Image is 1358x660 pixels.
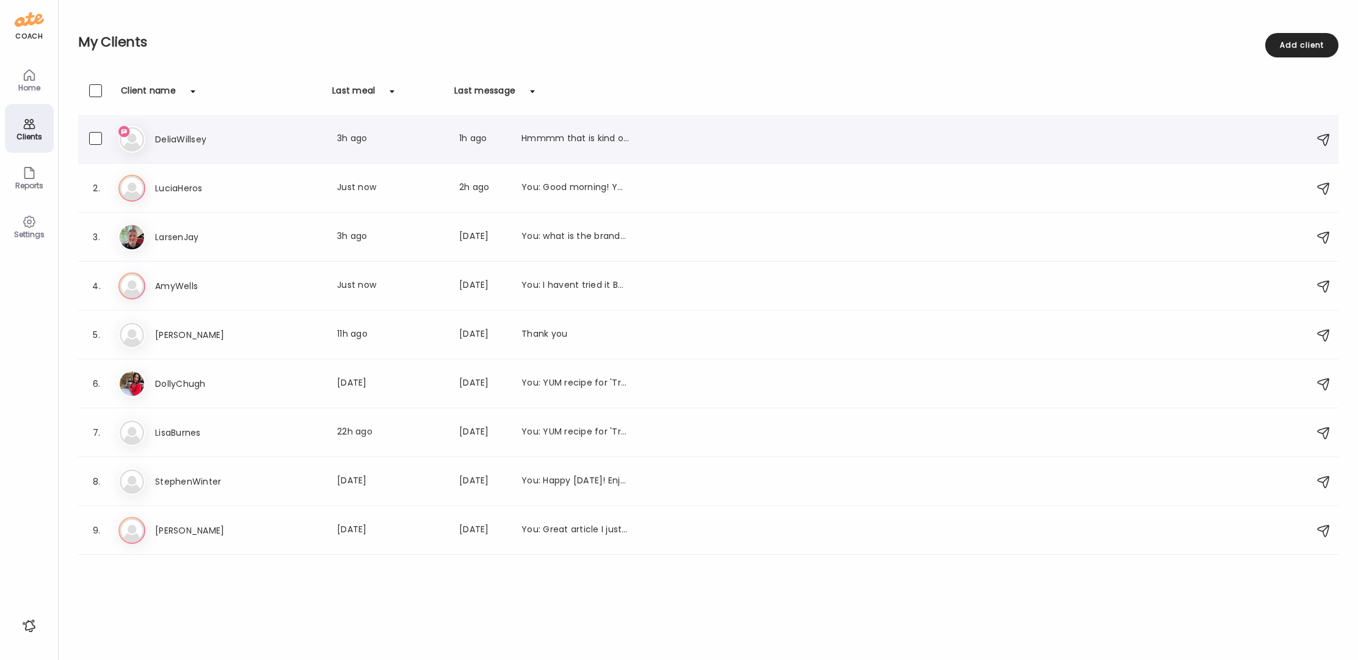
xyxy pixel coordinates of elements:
div: 8. [89,474,104,489]
div: You: Good morning! YOur weekend [MEDICAL_DATA] looked really stable. a few blips but they were na... [521,181,629,196]
div: [DATE] [459,474,507,489]
div: [DATE] [337,474,445,489]
div: Hmmmm that is kind of funny! Not sure what they measured as a walk. I did barre, golf range, walk... [521,132,629,147]
h3: DeliaWillsey [155,132,263,147]
div: [DATE] [337,523,445,538]
div: [DATE] [459,425,507,440]
div: Last meal [332,84,375,104]
div: You: YUM recipe for 'Trendy Buffalo Chicken Cottage Cheese Wraps' [URL][DOMAIN_NAME] [521,376,629,391]
div: coach [15,31,43,42]
h3: AmyWells [155,279,263,293]
div: 2. [89,181,104,196]
div: Just now [337,181,445,196]
div: [DATE] [459,523,507,538]
div: Just now [337,279,445,293]
div: Settings [7,230,51,238]
div: 7. [89,425,104,440]
div: 6. [89,376,104,391]
div: [DATE] [459,230,507,244]
div: 22h ago [337,425,445,440]
h3: [PERSON_NAME] [155,523,263,538]
div: Home [7,84,51,92]
div: Thank you [521,328,629,342]
h3: [PERSON_NAME] [155,328,263,342]
div: You: Happy [DATE]! Enjoy the weekend. Make the best possible choices in whatever fun comes your w... [521,474,629,489]
div: [DATE] [459,328,507,342]
div: You: Great article I just came across about food cravings and wanted to share: [URL][DOMAIN_NAME] [521,523,629,538]
div: You: YUM recipe for 'Trendy Buffalo Chicken Cottage Cheese Wraps' [URL][DOMAIN_NAME] [521,425,629,440]
div: Reports [7,182,51,189]
div: [DATE] [337,376,445,391]
div: 4. [89,279,104,293]
h3: LuciaHeros [155,181,263,196]
h3: DollyChugh [155,376,263,391]
div: 11h ago [337,328,445,342]
div: 3h ago [337,230,445,244]
h3: LisaBurnes [155,425,263,440]
div: Last message [454,84,515,104]
div: [DATE] [459,376,507,391]
div: 3h ago [337,132,445,147]
h2: My Clients [78,33,1338,51]
div: 9. [89,523,104,538]
div: 3. [89,230,104,244]
div: Add client [1265,33,1338,57]
div: 1h ago [459,132,507,147]
div: Clients [7,133,51,141]
div: You: I havent tried it BUT [PERSON_NAME] - one of our coaches just tried it and texted me that I ... [521,279,629,293]
div: Client name [121,84,176,104]
div: [DATE] [459,279,507,293]
img: ate [15,10,44,29]
h3: LarsenJay [155,230,263,244]
div: You: what is the brand? I cant see it in that photo - [521,230,629,244]
div: 2h ago [459,181,507,196]
h3: StephenWinter [155,474,263,489]
div: 5. [89,328,104,342]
